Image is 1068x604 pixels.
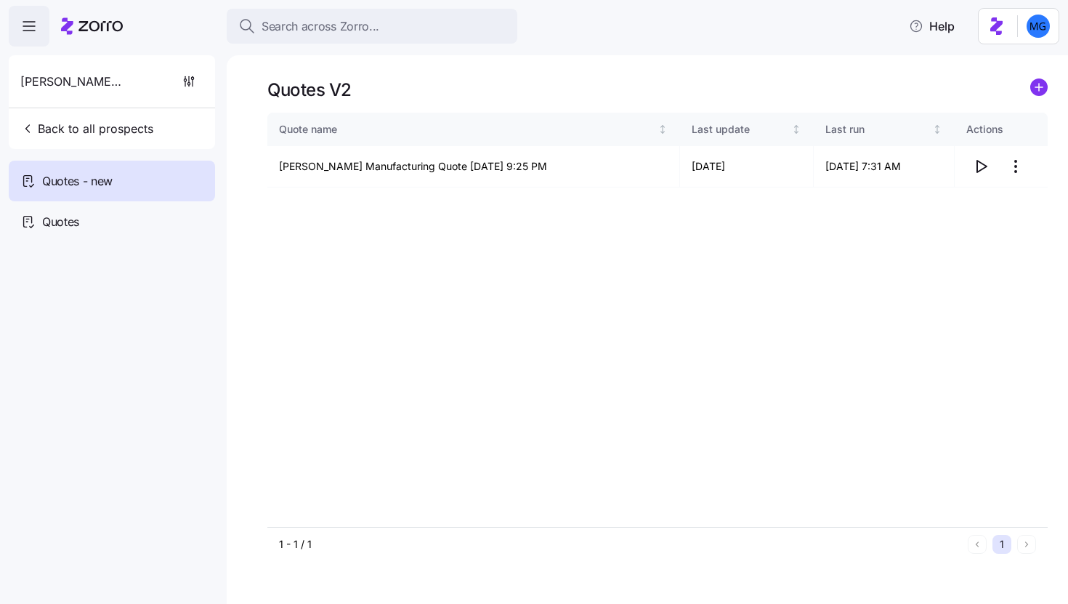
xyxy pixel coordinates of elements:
[968,535,987,554] button: Previous page
[692,121,789,137] div: Last update
[680,113,814,146] th: Last updateNot sorted
[42,213,79,231] span: Quotes
[20,120,153,137] span: Back to all prospects
[42,172,113,190] span: Quotes - new
[658,124,668,134] div: Not sorted
[897,12,966,41] button: Help
[1030,78,1048,101] a: add icon
[791,124,801,134] div: Not sorted
[680,146,814,188] td: [DATE]
[814,113,955,146] th: Last runNot sorted
[1027,15,1050,38] img: 61c362f0e1d336c60eacb74ec9823875
[909,17,955,35] span: Help
[279,121,655,137] div: Quote name
[227,9,517,44] button: Search across Zorro...
[1030,78,1048,96] svg: add icon
[267,113,680,146] th: Quote nameNot sorted
[267,78,352,101] h1: Quotes V2
[992,535,1011,554] button: 1
[20,73,125,91] span: [PERSON_NAME] Manufacturing
[9,161,215,201] a: Quotes - new
[15,114,159,143] button: Back to all prospects
[966,121,1036,137] div: Actions
[279,537,962,552] div: 1 - 1 / 1
[1017,535,1036,554] button: Next page
[825,121,929,137] div: Last run
[262,17,379,36] span: Search across Zorro...
[814,146,955,188] td: [DATE] 7:31 AM
[267,146,680,188] td: [PERSON_NAME] Manufacturing Quote [DATE] 9:25 PM
[932,124,942,134] div: Not sorted
[9,201,215,242] a: Quotes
